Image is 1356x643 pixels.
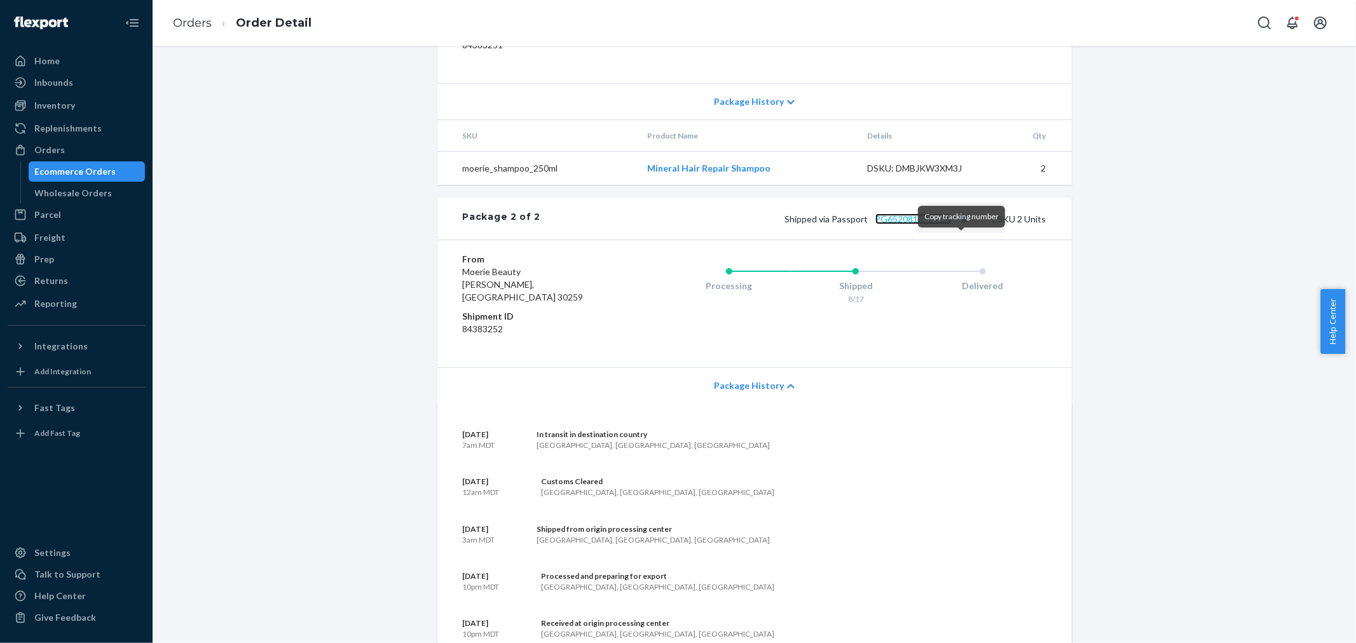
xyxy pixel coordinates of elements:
div: [GEOGRAPHIC_DATA], [GEOGRAPHIC_DATA], [GEOGRAPHIC_DATA] [542,581,775,592]
div: Ecommerce Orders [35,165,116,178]
p: 3am MDT [463,534,495,545]
span: Copy tracking number [924,212,999,221]
button: Close Navigation [120,10,145,36]
button: Integrations [8,336,145,356]
div: Add Integration [34,366,91,377]
p: [DATE] [463,524,495,534]
div: Give Feedback [34,611,96,624]
ol: breadcrumbs [163,4,322,42]
p: [DATE] [463,571,500,581]
a: Replenishments [8,118,145,139]
p: [DATE] [463,429,495,440]
div: Received at origin processing center [542,618,775,628]
th: Product Name [638,120,858,152]
div: Parcel [34,208,61,221]
dt: From [463,253,615,266]
a: Orders [173,16,212,30]
a: Order Detail [236,16,312,30]
p: [DATE] [463,476,500,487]
div: Replenishments [34,122,102,135]
div: Package 2 of 2 [463,210,541,227]
div: 1 SKU 2 Units [540,210,1046,227]
button: Open Search Box [1252,10,1277,36]
a: Inventory [8,95,145,116]
span: Shipped via Passport [785,213,973,224]
a: Home [8,51,145,71]
a: Ecommerce Orders [29,161,146,182]
div: Delivered [919,280,1046,292]
div: [GEOGRAPHIC_DATA], [GEOGRAPHIC_DATA], [GEOGRAPHIC_DATA] [542,628,775,639]
div: Orders [34,144,65,156]
th: Details [857,120,997,152]
p: 10pm MDT [463,628,500,639]
td: moerie_shampoo_250ml [437,151,638,185]
div: Processing [666,280,793,292]
div: Home [34,55,60,67]
a: Prep [8,249,145,269]
div: Returns [34,274,68,287]
a: Mineral Hair Repair Shampoo [648,163,771,173]
a: Add Integration [8,362,145,382]
div: Fast Tags [34,402,75,414]
a: Talk to Support [8,564,145,585]
div: In transit in destination country [537,429,770,440]
div: Reporting [34,297,77,310]
dd: 84383252 [463,323,615,335]
div: Shipped [792,280,919,292]
div: Wholesale Orders [35,187,113,200]
div: Customs Cleared [542,476,775,487]
div: Add Fast Tag [34,428,80,438]
div: Prep [34,253,54,266]
a: Reporting [8,294,145,314]
div: Freight [34,231,65,244]
a: PG6520812814CA [875,213,952,224]
div: Processed and preparing for export [542,571,775,581]
a: Add Fast Tag [8,423,145,443]
a: Inbounds [8,72,145,93]
div: Help Center [34,590,86,602]
div: Integrations [34,340,88,353]
div: [GEOGRAPHIC_DATA], [GEOGRAPHIC_DATA], [GEOGRAPHIC_DATA] [537,534,770,545]
th: Qty [997,120,1072,152]
img: Flexport logo [14,17,68,29]
div: 8/17 [792,294,919,304]
a: Wholesale Orders [29,183,146,203]
button: Fast Tags [8,398,145,418]
div: DSKU: DMBJKW3XM3J [867,162,987,175]
div: Inventory [34,99,75,112]
p: 12am MDT [463,487,500,497]
div: [GEOGRAPHIC_DATA], [GEOGRAPHIC_DATA], [GEOGRAPHIC_DATA] [542,487,775,497]
div: Settings [34,546,71,559]
div: Talk to Support [34,568,100,581]
div: Shipped from origin processing center [537,524,770,534]
span: Moerie Beauty [PERSON_NAME], [GEOGRAPHIC_DATA] 30259 [463,266,584,302]
p: 7am MDT [463,440,495,450]
span: Package History [714,95,784,108]
button: Open notifications [1280,10,1305,36]
a: Freight [8,227,145,248]
button: Give Feedback [8,607,145,628]
a: Settings [8,543,145,563]
a: Returns [8,271,145,291]
a: Orders [8,140,145,160]
td: 2 [997,151,1072,185]
th: SKU [437,120,638,152]
div: [GEOGRAPHIC_DATA], [GEOGRAPHIC_DATA], [GEOGRAPHIC_DATA] [537,440,770,450]
div: Inbounds [34,76,73,89]
a: Parcel [8,205,145,225]
button: Help Center [1320,289,1345,354]
p: [DATE] [463,618,500,628]
span: Package History [714,379,784,392]
button: Open account menu [1308,10,1333,36]
a: Help Center [8,586,145,606]
p: 10pm MDT [463,581,500,592]
dt: Shipment ID [463,310,615,323]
